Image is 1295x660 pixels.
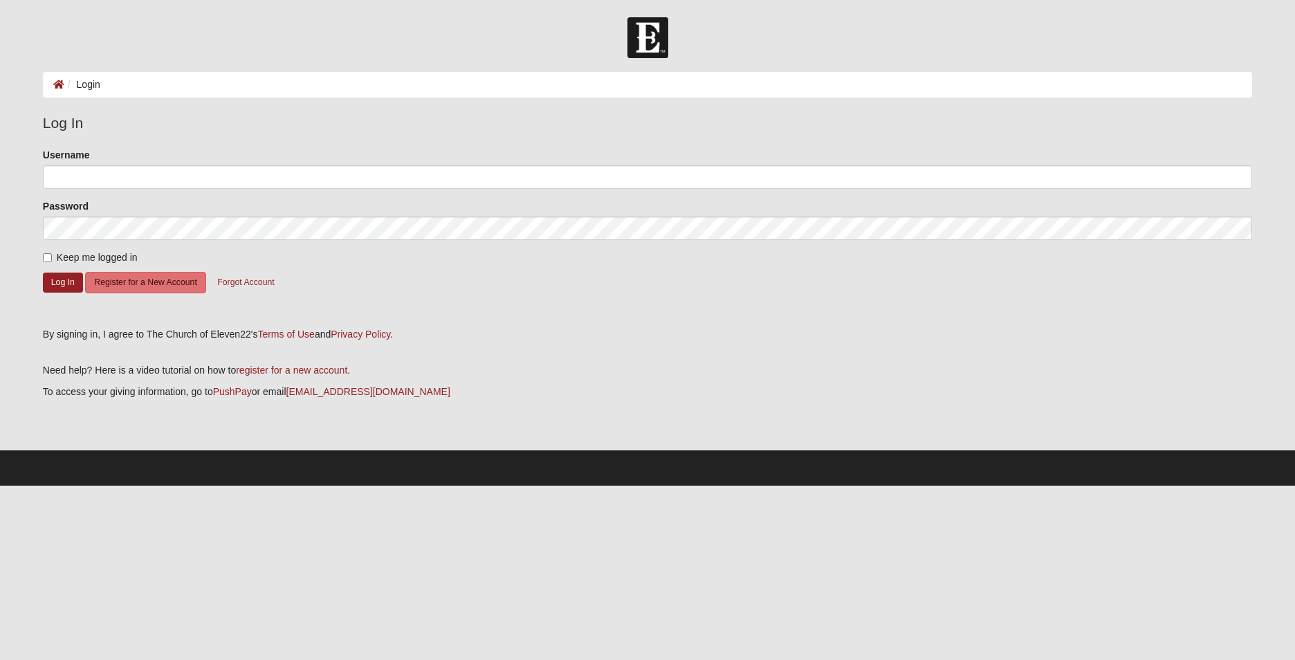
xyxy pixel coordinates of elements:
input: Keep me logged in [43,253,52,262]
li: Login [64,77,100,92]
a: PushPay [213,386,252,397]
a: Privacy Policy [331,329,390,340]
p: Need help? Here is a video tutorial on how to . [43,363,1252,378]
label: Password [43,199,89,213]
button: Forgot Account [208,272,283,293]
label: Username [43,148,90,162]
p: To access your giving information, go to or email [43,385,1252,399]
a: register for a new account [236,365,347,376]
legend: Log In [43,112,1252,134]
button: Log In [43,273,83,293]
a: Terms of Use [257,329,314,340]
button: Register for a New Account [85,272,205,293]
a: [EMAIL_ADDRESS][DOMAIN_NAME] [286,386,450,397]
span: Keep me logged in [57,252,138,263]
img: Church of Eleven22 Logo [627,17,668,58]
div: By signing in, I agree to The Church of Eleven22's and . [43,327,1252,342]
